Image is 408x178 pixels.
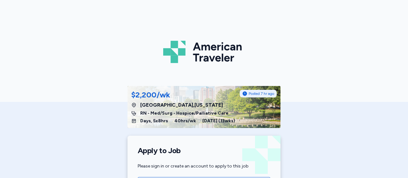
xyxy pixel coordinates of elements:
span: Posted 7 hr ago [249,91,274,96]
span: [GEOGRAPHIC_DATA] , [US_STATE] [140,101,223,109]
div: Please sign in or create an account to apply to this job [138,163,270,169]
span: RN - Med/Surg - Hospice/Palliative Care [140,110,229,117]
div: $2,200/wk [131,90,170,100]
span: Days, 5x8hrs [140,118,168,124]
img: Logo [163,38,245,66]
h1: Apply to Job [138,146,270,155]
span: [DATE] ( 13 wks) [202,118,235,124]
span: 40 hrs/wk [174,118,196,124]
